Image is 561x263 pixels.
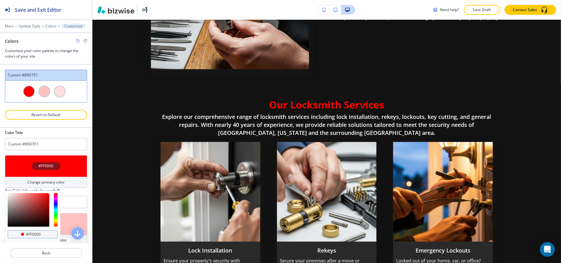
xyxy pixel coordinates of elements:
[513,7,537,13] p: Contact Sales
[13,112,79,118] p: Revert to Default
[8,72,84,78] h3: Custom #89D7E1
[10,248,82,258] button: Back
[472,7,492,13] p: Save Draft
[5,38,18,44] h2: Colors
[5,48,87,59] h3: Customize your color palette to change the colors of your site
[39,163,54,169] h4: #FF0000
[440,7,459,13] h3: Need help?
[505,5,556,15] button: Contact Sales
[64,24,83,28] p: Customize
[140,5,150,15] img: Your Logo
[393,142,493,242] img: Emergency Lockouts
[161,142,260,242] img: Lock Installation
[5,24,14,28] button: Main
[5,130,23,136] h2: Color Title
[540,242,555,257] div: Open Intercom Messenger
[464,5,500,15] button: Save Draft
[396,247,490,255] h3: Emergency Lockouts
[161,99,493,111] h2: Our Locksmith Services
[61,24,86,29] button: Customize
[10,250,82,256] p: Back
[280,247,374,255] h3: Rekeys
[5,155,87,188] button: #FF0000Change primary color
[15,6,61,14] h2: Save and Exit Editor
[27,180,65,185] h4: Change primary color
[45,24,56,28] button: Colors
[277,142,377,242] img: Rekeys
[5,188,60,193] h2: Any Color (dev only, be careful!)
[161,113,493,137] h3: Explore our comprehensive range of locksmith services including lock installation, rekeys, lockou...
[164,247,257,255] h3: Lock Installation
[18,24,40,28] button: Update Style
[5,110,87,120] button: Revert to Default
[97,6,134,14] img: Bizwise Logo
